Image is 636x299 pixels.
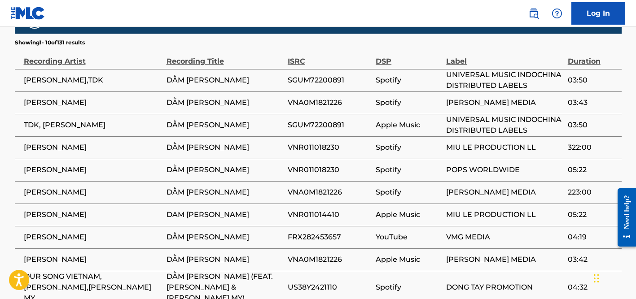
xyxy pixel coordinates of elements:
[376,97,442,108] span: Spotify
[611,181,636,253] iframe: Resource Center
[568,254,617,265] span: 03:42
[446,114,563,136] span: UNIVERSAL MUSIC INDOCHINA DISTRIBUTED LABELS
[376,142,442,153] span: Spotify
[24,75,162,86] span: [PERSON_NAME],TDK
[288,232,371,243] span: FRX282453657
[446,69,563,91] span: UNIVERSAL MUSIC INDOCHINA DISTRIBUTED LABELS
[288,254,371,265] span: VNA0M1821226
[446,232,563,243] span: VMG MEDIA
[288,75,371,86] span: SGUM72200891
[376,120,442,130] span: Apple Music
[376,75,442,86] span: Spotify
[24,97,162,108] span: [PERSON_NAME]
[568,75,617,86] span: 03:50
[446,187,563,198] span: [PERSON_NAME] MEDIA
[288,142,371,153] span: VNR011018230
[591,256,636,299] iframe: Chat Widget
[548,4,566,22] div: Help
[376,232,442,243] span: YouTube
[167,97,283,108] span: DẰM [PERSON_NAME]
[24,209,162,220] span: [PERSON_NAME]
[167,120,283,130] span: DẰM [PERSON_NAME]
[446,97,563,108] span: [PERSON_NAME] MEDIA
[568,209,617,220] span: 05:22
[376,187,442,198] span: Spotify
[525,4,543,22] a: Public Search
[446,142,563,153] span: MIU LE PRODUCTION LL
[288,97,371,108] span: VNA0M1821226
[446,282,563,293] span: DONG TAY PROMOTION
[24,187,162,198] span: [PERSON_NAME]
[24,165,162,175] span: [PERSON_NAME]
[376,165,442,175] span: Spotify
[552,8,562,19] img: help
[11,7,45,20] img: MLC Logo
[288,120,371,130] span: SGUM72200891
[568,282,617,293] span: 04:32
[376,254,442,265] span: Apple Music
[568,97,617,108] span: 03:43
[24,120,162,130] span: TDK, [PERSON_NAME]
[288,187,371,198] span: VNA0M1821226
[24,254,162,265] span: [PERSON_NAME]
[288,209,371,220] span: VNR011014410
[528,8,539,19] img: search
[568,142,617,153] span: 322:00
[568,187,617,198] span: 223:00
[24,47,162,67] div: Recording Artist
[288,47,371,67] div: ISRC
[446,165,563,175] span: POPS WORLDWIDE
[376,209,442,220] span: Apple Music
[167,254,283,265] span: DẰM [PERSON_NAME]
[568,47,617,67] div: Duration
[167,165,283,175] span: DẰM [PERSON_NAME]
[568,120,617,130] span: 03:50
[376,282,442,293] span: Spotify
[446,209,563,220] span: MIU LE PRODUCTION LL
[376,47,442,67] div: DSP
[288,282,371,293] span: US38Y2421110
[167,232,283,243] span: DẰM [PERSON_NAME]
[15,39,85,47] p: Showing 1 - 10 of 131 results
[568,165,617,175] span: 05:22
[446,47,563,67] div: Label
[167,75,283,86] span: DẰM [PERSON_NAME]
[568,232,617,243] span: 04:19
[288,165,371,175] span: VNR011018230
[167,142,283,153] span: DẰM [PERSON_NAME]
[571,2,625,25] a: Log In
[167,47,283,67] div: Recording Title
[167,209,283,220] span: DAM [PERSON_NAME]
[167,187,283,198] span: DẰM [PERSON_NAME]
[24,142,162,153] span: [PERSON_NAME]
[446,254,563,265] span: [PERSON_NAME] MEDIA
[24,232,162,243] span: [PERSON_NAME]
[594,265,599,292] div: Drag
